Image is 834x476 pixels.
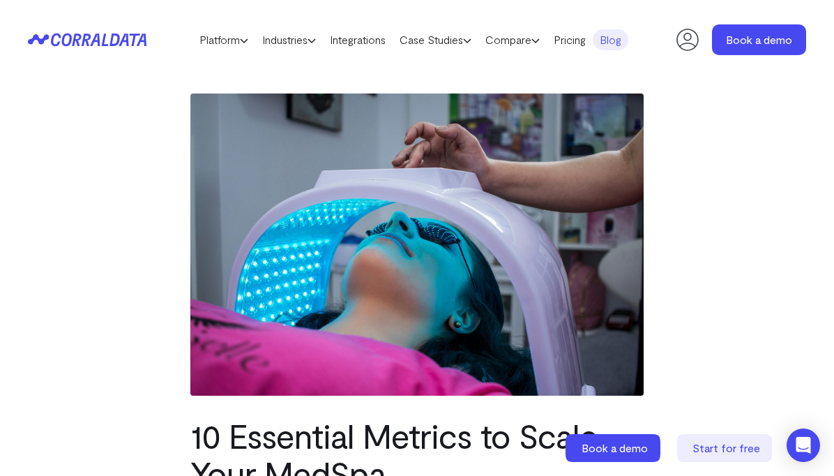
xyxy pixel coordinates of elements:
a: Platform [192,29,255,50]
a: Book a demo [566,434,663,462]
a: Pricing [547,29,593,50]
a: Industries [255,29,323,50]
div: Open Intercom Messenger [787,429,820,462]
a: Start for free [677,434,775,462]
a: Book a demo [712,24,806,55]
a: Blog [593,29,628,50]
a: Compare [478,29,547,50]
span: Book a demo [582,441,648,454]
a: Integrations [323,29,393,50]
span: Start for free [692,441,760,454]
a: Case Studies [393,29,478,50]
